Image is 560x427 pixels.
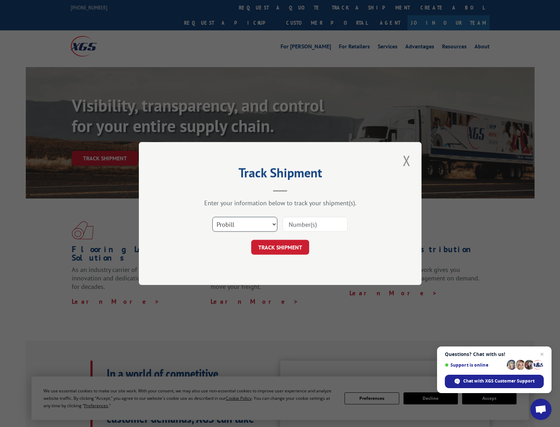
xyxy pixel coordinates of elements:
[445,362,504,368] span: Support is online
[445,351,544,357] span: Questions? Chat with us!
[174,199,386,207] div: Enter your information below to track your shipment(s).
[283,217,348,232] input: Number(s)
[401,151,413,170] button: Close modal
[530,399,552,420] a: Open chat
[445,375,544,388] span: Chat with XGS Customer Support
[174,168,386,181] h2: Track Shipment
[251,240,309,255] button: TRACK SHIPMENT
[463,378,535,384] span: Chat with XGS Customer Support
